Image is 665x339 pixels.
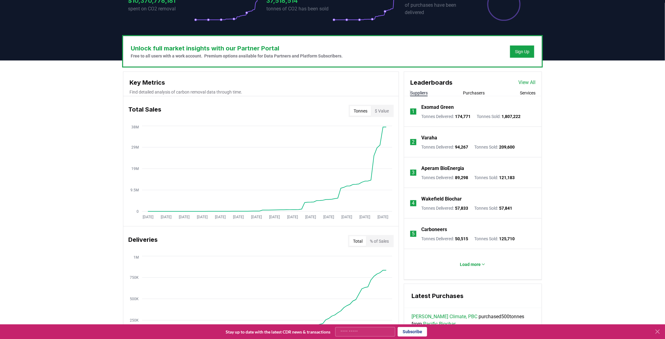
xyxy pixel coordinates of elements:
[520,90,535,96] button: Services
[421,134,437,142] a: Varaha
[324,215,334,219] tspan: [DATE]
[455,145,468,149] span: 94,267
[128,235,158,247] h3: Deliveries
[179,215,190,219] tspan: [DATE]
[499,236,515,241] span: 125,710
[366,236,393,246] button: % of Sales
[266,5,332,13] p: tonnes of CO2 has been sold
[455,236,468,241] span: 50,515
[455,114,471,119] span: 174,771
[474,205,512,211] p: Tonnes Sold :
[130,78,393,87] h3: Key Metrics
[412,108,415,115] p: 1
[474,144,515,150] p: Tonnes Sold :
[412,138,415,146] p: 2
[371,106,393,116] button: $ Value
[349,236,366,246] button: Total
[515,49,529,55] a: Sign Up
[421,226,447,233] a: Carboneers
[460,261,481,267] p: Load more
[411,313,534,328] span: purchased 500 tonnes from
[342,215,352,219] tspan: [DATE]
[421,165,464,172] a: Aperam BioEnergia
[421,113,471,120] p: Tonnes Delivered :
[518,79,535,86] a: View All
[360,215,370,219] tspan: [DATE]
[269,215,280,219] tspan: [DATE]
[130,297,139,301] tspan: 500K
[421,144,468,150] p: Tonnes Delivered :
[455,258,491,271] button: Load more
[131,44,343,53] h3: Unlock full market insights with our Partner Portal
[411,291,534,300] h3: Latest Purchases
[130,275,139,280] tspan: 750K
[510,46,534,58] button: Sign Up
[502,114,520,119] span: 1,807,222
[287,215,298,219] tspan: [DATE]
[143,215,153,219] tspan: [DATE]
[421,104,454,111] a: Exomad Green
[233,215,244,219] tspan: [DATE]
[412,200,415,207] p: 4
[131,145,139,149] tspan: 29M
[412,169,415,176] p: 3
[477,113,520,120] p: Tonnes Sold :
[131,53,343,59] p: Free to all users with a work account. Premium options available for Data Partners and Platform S...
[411,313,477,320] a: [PERSON_NAME] Climate, PBC
[131,167,139,171] tspan: 19M
[197,215,208,219] tspan: [DATE]
[131,125,139,129] tspan: 38M
[455,206,468,211] span: 57,833
[421,195,462,203] a: Wakefield Biochar
[133,255,139,260] tspan: 1M
[378,215,389,219] tspan: [DATE]
[474,236,515,242] p: Tonnes Sold :
[251,215,262,219] tspan: [DATE]
[499,145,515,149] span: 209,600
[410,90,428,96] button: Suppliers
[130,318,139,322] tspan: 250K
[421,236,468,242] p: Tonnes Delivered :
[128,5,194,13] p: spent on CO2 removal
[455,175,468,180] span: 89,298
[412,230,415,238] p: 5
[130,89,393,95] p: Find detailed analysis of carbon removal data through time.
[128,105,161,117] h3: Total Sales
[463,90,485,96] button: Purchasers
[423,320,456,328] a: Pacific Biochar
[474,175,515,181] p: Tonnes Sold :
[350,106,371,116] button: Tonnes
[215,215,226,219] tspan: [DATE]
[499,175,515,180] span: 121,183
[306,215,316,219] tspan: [DATE]
[137,209,139,214] tspan: 0
[405,2,471,16] p: of purchases have been delivered
[499,206,512,211] span: 57,841
[410,78,453,87] h3: Leaderboards
[130,188,139,192] tspan: 9.5M
[421,205,468,211] p: Tonnes Delivered :
[421,175,468,181] p: Tonnes Delivered :
[161,215,171,219] tspan: [DATE]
